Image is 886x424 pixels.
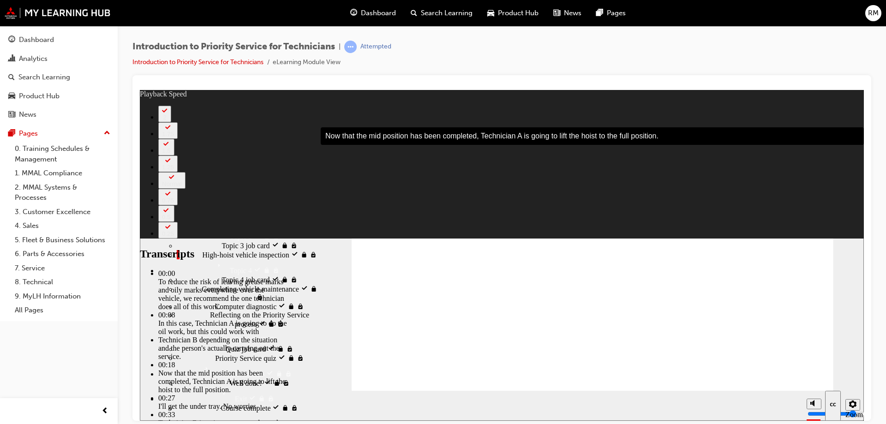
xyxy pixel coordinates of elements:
[18,188,148,221] div: To reduce the risk of leaving grease marks and oily marks everywhere over the vehicle, we recomme...
[4,125,114,142] button: Pages
[11,180,114,205] a: 2. MMAL Systems & Processes
[18,271,148,279] div: 00:18
[607,8,626,18] span: Pages
[564,8,581,18] span: News
[498,8,539,18] span: Product Hub
[18,16,31,32] button: 2
[104,127,110,139] span: up-icon
[868,8,879,18] span: RM
[589,4,633,23] a: pages-iconPages
[546,4,589,23] a: news-iconNews
[360,42,391,51] div: Attempted
[350,7,357,19] span: guage-icon
[343,4,403,23] a: guage-iconDashboard
[18,82,46,99] button: Normal
[11,142,114,166] a: 0. Training Schedules & Management
[553,7,560,19] span: news-icon
[4,50,114,67] a: Analytics
[18,229,148,271] div: In this case, Technician A is going to do the oil work, but this could work with Technician B dep...
[8,36,15,44] span: guage-icon
[487,7,494,19] span: car-icon
[18,72,70,83] div: Search Learning
[8,55,15,63] span: chart-icon
[18,321,148,329] div: 00:33
[11,261,114,275] a: 7. Service
[4,106,114,123] a: News
[132,42,335,52] span: Introduction to Priority Service for Technicians
[11,233,114,247] a: 5. Fleet & Business Solutions
[18,304,148,312] div: 00:27
[18,115,35,132] button: 0.5
[11,219,114,233] a: 4. Sales
[18,179,148,188] div: 00:00
[22,41,34,48] div: 1.75
[18,221,148,229] div: 00:08
[11,166,114,180] a: 1. MMAL Compliance
[4,88,114,105] a: Product Hub
[18,32,38,49] button: 1.75
[8,111,15,119] span: news-icon
[22,57,31,64] div: 1.5
[132,58,263,66] a: Introduction to Priority Service for Technicians
[19,128,38,139] div: Pages
[11,247,114,261] a: 6. Parts & Accessories
[19,54,48,64] div: Analytics
[596,7,603,19] span: pages-icon
[18,132,38,149] button: 0.25
[102,406,108,417] span: prev-icon
[8,73,15,82] span: search-icon
[4,31,114,48] a: Dashboard
[181,37,724,55] p: Now that the mid position has been completed, Technician A is going to lift the hoist to the full...
[421,8,473,18] span: Search Learning
[361,8,396,18] span: Dashboard
[22,90,42,97] div: Normal
[18,99,38,115] button: 0.75
[22,124,31,131] div: 0.5
[8,130,15,138] span: pages-icon
[19,109,36,120] div: News
[403,4,480,23] a: search-iconSearch Learning
[22,24,28,31] div: 2
[22,74,34,81] div: 1.25
[18,49,35,66] button: 1.5
[18,329,148,362] div: Technician B is going to remove the under tray whilst Technician A gains the oil drainer and asso...
[11,275,114,289] a: 8. Technical
[339,42,341,52] span: |
[19,91,60,102] div: Product Hub
[273,57,341,68] li: eLearning Module View
[11,205,114,219] a: 3. Customer Excellence
[18,66,38,82] button: 1.25
[4,69,114,86] a: Search Learning
[18,312,148,321] div: I'll get the under tray. No worries.
[11,303,114,317] a: All Pages
[411,7,417,19] span: search-icon
[8,92,15,101] span: car-icon
[11,289,114,304] a: 9. MyLH Information
[22,140,34,147] div: 0.25
[865,5,881,21] button: RM
[4,30,114,125] button: DashboardAnalyticsSearch LearningProduct HubNews
[19,35,54,45] div: Dashboard
[5,7,111,19] img: mmal
[344,41,357,53] span: learningRecordVerb_ATTEMPT-icon
[480,4,546,23] a: car-iconProduct Hub
[22,107,34,114] div: 0.75
[18,279,148,304] div: Now that the mid position has been completed, Technician A is going to lift the hoist to the full...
